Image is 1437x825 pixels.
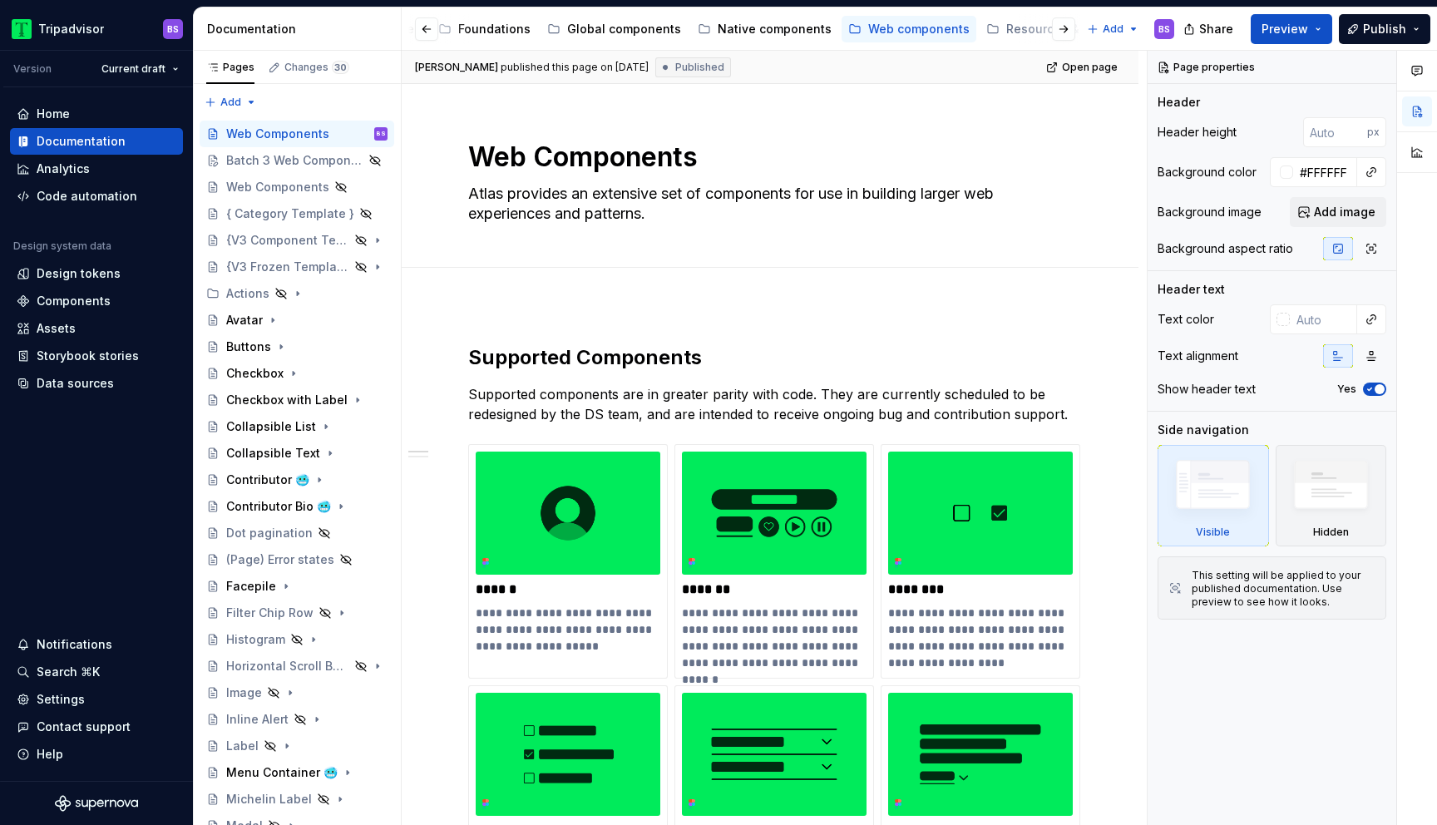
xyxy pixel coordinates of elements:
div: Web Components [226,179,329,195]
div: Hidden [1313,526,1349,539]
a: Contributor 🥶 [200,467,394,493]
a: Foundations [432,16,537,42]
div: Visible [1196,526,1230,539]
a: Web Components [200,174,394,200]
div: Header [1158,94,1200,111]
button: Add image [1290,197,1386,227]
div: Facepile [226,578,276,595]
div: Menu Container 🥶 [226,764,338,781]
div: BS [167,22,179,36]
img: 5f68c5b3-8643-4ca4-be68-fd14a4a7decf.png [476,693,660,816]
p: px [1367,126,1380,139]
button: Contact support [10,714,183,740]
div: Header height [1158,124,1237,141]
div: Data sources [37,375,114,392]
a: Storybook stories [10,343,183,369]
a: Global components [541,16,688,42]
a: Resources & tools [980,16,1137,42]
span: Published [675,61,724,74]
a: Contributor Bio 🥶 [200,493,394,520]
div: Buttons [226,338,271,355]
span: 30 [332,61,349,74]
div: Help [37,746,63,763]
div: Design system data [13,240,111,253]
span: Add [220,96,241,109]
input: Auto [1293,157,1357,187]
div: Home [37,106,70,122]
div: Michelin Label [226,791,312,808]
div: Visible [1158,445,1269,546]
div: Checkbox [226,365,284,382]
div: Tripadvisor [38,21,104,37]
button: Add [200,91,262,114]
button: Search ⌘K [10,659,183,685]
div: Background color [1158,164,1257,180]
a: {V3 Frozen Template} [200,254,394,280]
div: Resources & tools [1006,21,1112,37]
div: Dot pagination [226,525,313,541]
div: Background image [1158,204,1262,220]
span: Add [1103,22,1123,36]
div: Histogram [226,631,285,648]
button: Help [10,741,183,768]
div: Pages [206,61,254,74]
button: Publish [1339,14,1430,44]
div: {V3 Component Template} [226,232,349,249]
a: Web components [842,16,976,42]
div: {V3 Frozen Template} [226,259,349,275]
div: Filter Chip Row [226,605,314,621]
a: Components [10,288,183,314]
a: Collapsible List [200,413,394,440]
div: Actions [200,280,394,307]
button: TripadvisorBS [3,11,190,47]
span: Preview [1262,21,1308,37]
img: d739f05d-b84c-493d-9561-3f688f6f6411.png [682,693,867,816]
a: Open page [1041,56,1125,79]
div: (Page) Error states [226,551,334,568]
a: Documentation [10,128,183,155]
a: {V3 Component Template} [200,227,394,254]
div: Checkbox with Label [226,392,348,408]
div: Horizontal Scroll Bar Button [226,658,349,674]
div: Text alignment [1158,348,1238,364]
div: BS [377,126,386,142]
div: Storybook stories [37,348,139,364]
button: Share [1175,14,1244,44]
span: [PERSON_NAME] [415,61,498,74]
div: Show header text [1158,381,1256,398]
div: Notifications [37,636,112,653]
a: Settings [10,686,183,713]
div: Batch 3 Web Components [226,152,363,169]
div: Search ⌘K [37,664,100,680]
a: Inline Alert [200,706,394,733]
img: dfe42ccf-128f-4f88-9653-45f13384d17a.png [476,452,660,575]
button: Current draft [94,57,186,81]
button: Preview [1251,14,1332,44]
a: Home [10,101,183,127]
div: Inline Alert [226,711,289,728]
div: Analytics [37,161,90,177]
a: Collapsible Text [200,440,394,467]
div: Settings [37,691,85,708]
div: Web Components [226,126,329,142]
span: Add image [1314,204,1375,220]
div: published this page on [DATE] [501,61,649,74]
div: Header text [1158,281,1225,298]
a: Dot pagination [200,520,394,546]
a: Avatar [200,307,394,333]
span: Open page [1062,61,1118,74]
div: BS [1158,22,1170,36]
div: Hidden [1276,445,1387,546]
div: Assets [37,320,76,337]
img: d0226906-a07f-49a9-8846-83ba14dc1fc1.png [682,452,867,575]
div: Page tree [156,12,822,46]
div: Actions [226,285,269,302]
div: Collapsible Text [226,445,320,462]
a: (Page) Error states [200,546,394,573]
img: cbc3bd64-94fc-4a6e-a435-7bd9381a24e8.png [888,693,1073,816]
textarea: Atlas provides an extensive set of components for use in building larger web experiences and patt... [465,180,1069,227]
div: This setting will be applied to your published documentation. Use preview to see how it looks. [1192,569,1375,609]
input: Auto [1290,304,1357,334]
h2: Supported Components [468,344,1072,371]
div: Web components [868,21,970,37]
